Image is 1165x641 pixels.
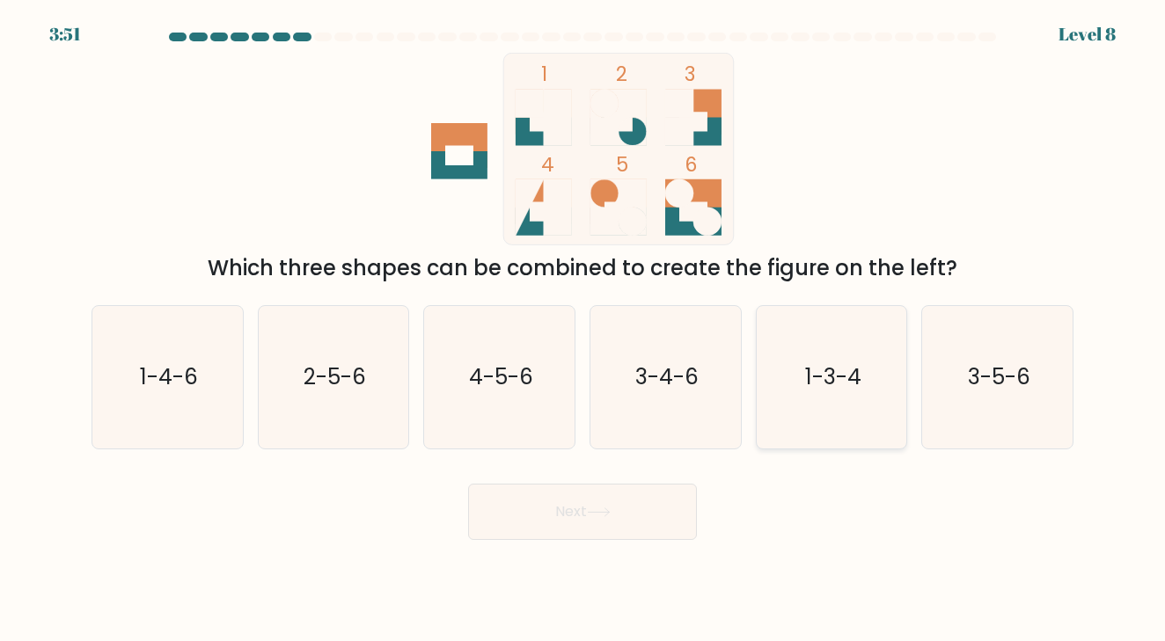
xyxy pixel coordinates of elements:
[805,362,861,391] text: 1-3-4
[140,362,198,391] text: 1-4-6
[685,151,697,178] tspan: 6
[968,362,1030,391] text: 3-5-6
[468,484,697,540] button: Next
[616,151,628,178] tspan: 5
[49,21,81,47] div: 3:51
[102,252,1063,284] div: Which three shapes can be combined to create the figure on the left?
[541,151,554,178] tspan: 4
[1059,21,1116,47] div: Level 8
[616,61,627,88] tspan: 2
[469,362,533,391] text: 4-5-6
[635,362,699,391] text: 3-4-6
[304,362,366,391] text: 2-5-6
[541,61,547,88] tspan: 1
[685,61,695,88] tspan: 3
